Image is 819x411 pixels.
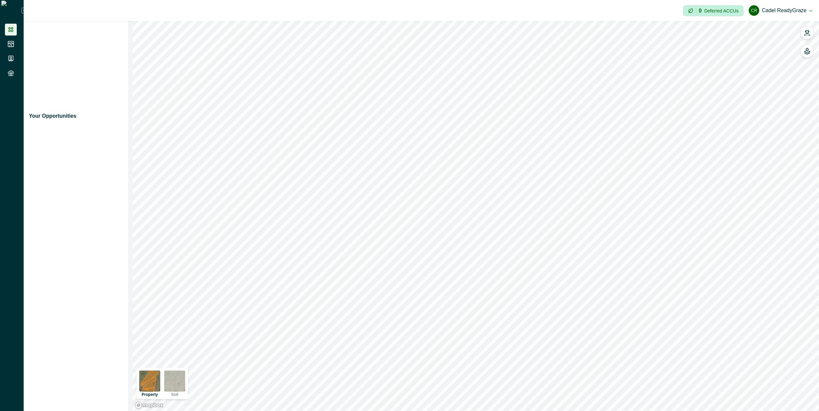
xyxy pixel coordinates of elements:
[749,3,812,18] button: Cadel ReadyGrazeCadel ReadyGraze
[704,8,739,13] p: Deferred ACCUs
[29,112,77,120] p: Your Opportunities
[164,371,185,392] img: soil preview
[1,1,21,20] img: Logo
[171,393,178,397] p: Soil
[142,393,158,397] p: Property
[699,8,702,13] p: 0
[135,401,164,409] a: Mapbox logo
[139,371,160,392] img: property preview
